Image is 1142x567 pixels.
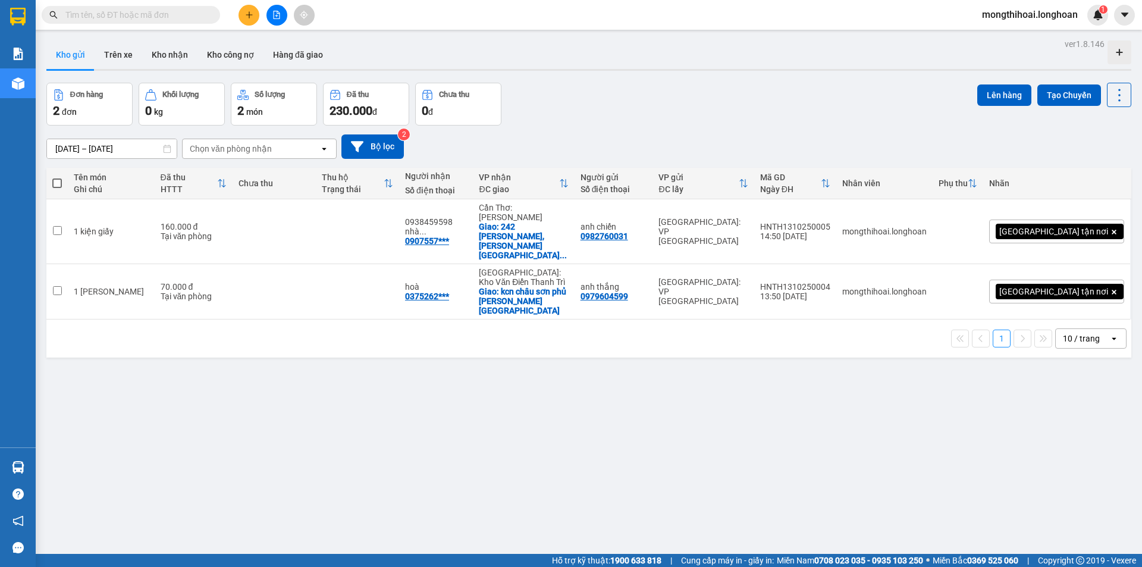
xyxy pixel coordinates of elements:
input: Select a date range. [47,139,177,158]
div: ĐC lấy [658,184,738,194]
span: mongthihoai.longhoan [972,7,1087,22]
button: 1 [993,330,1011,347]
button: file-add [266,5,287,26]
span: ... [419,227,426,236]
div: 1 kiện giấy [74,227,148,236]
button: Trên xe [95,40,142,69]
div: [GEOGRAPHIC_DATA]: VP [GEOGRAPHIC_DATA] [658,277,748,306]
div: HNTH1310250004 [760,282,830,292]
span: 0 [145,104,152,118]
div: Chưa thu [439,90,469,99]
div: 0979604599 [581,292,628,301]
span: ⚪️ [926,558,930,563]
span: file-add [272,11,281,19]
span: | [1027,554,1029,567]
span: Cung cấp máy in - giấy in: [681,554,774,567]
div: Số lượng [255,90,285,99]
strong: 0708 023 035 - 0935 103 250 [814,556,923,565]
div: Giao: 242 nguyễn trung trực, dương đông phú quốc [479,222,568,260]
span: [GEOGRAPHIC_DATA] tận nơi [999,286,1108,297]
button: Số lượng2món [231,83,317,126]
span: Ngày in phiếu: 15:02 ngày [80,24,244,36]
sup: 1 [1099,5,1108,14]
div: 0938459598 nhà thuốc an khang [405,217,468,236]
div: Chưa thu [239,178,310,188]
span: Miền Bắc [933,554,1018,567]
div: Tên món [74,173,148,182]
button: Bộ lọc [341,134,404,159]
th: Toggle SortBy [754,168,836,199]
div: 160.000 đ [161,222,227,231]
div: Nhãn [989,178,1124,188]
div: Đã thu [347,90,369,99]
div: Chọn văn phòng nhận [190,143,272,155]
span: 2 [237,104,244,118]
div: HNTH1310250005 [760,222,830,231]
span: 1 [1101,5,1105,14]
img: logo-vxr [10,8,26,26]
span: đ [428,107,433,117]
div: Ngày ĐH [760,184,821,194]
span: Miền Nam [777,554,923,567]
div: Cần Thơ: [PERSON_NAME] [479,203,568,222]
div: Đã thu [161,173,218,182]
div: Mã GD [760,173,821,182]
div: anh chiến [581,222,647,231]
div: Ghi chú [74,184,148,194]
div: ĐC giao [479,184,559,194]
button: plus [239,5,259,26]
svg: open [319,144,329,154]
div: Tại văn phòng [161,292,227,301]
svg: open [1109,334,1119,343]
span: 2 [53,104,59,118]
button: Lên hàng [977,84,1031,106]
span: Mã đơn: HNTH1310250004 [5,72,183,88]
img: warehouse-icon [12,461,24,474]
div: Tại văn phòng [161,231,227,241]
span: notification [12,515,24,527]
div: Trạng thái [322,184,384,194]
img: icon-new-feature [1093,10,1103,20]
span: copyright [1076,556,1084,565]
span: Hỗ trợ kỹ thuật: [552,554,661,567]
button: caret-down [1114,5,1135,26]
strong: 1900 633 818 [610,556,661,565]
button: Đơn hàng2đơn [46,83,133,126]
button: Đã thu230.000đ [323,83,409,126]
span: CÔNG TY TNHH CHUYỂN PHÁT NHANH BẢO AN [94,40,237,62]
span: search [49,11,58,19]
button: Khối lượng0kg [139,83,225,126]
span: đ [372,107,377,117]
span: [GEOGRAPHIC_DATA] tận nơi [999,226,1108,237]
span: | [670,554,672,567]
span: 0 [422,104,428,118]
th: Toggle SortBy [155,168,233,199]
div: Thu hộ [322,173,384,182]
div: mongthihoai.longhoan [842,227,927,236]
div: VP gửi [658,173,738,182]
div: ver 1.8.146 [1065,37,1105,51]
div: Tạo kho hàng mới [1108,40,1131,64]
div: Khối lượng [162,90,199,99]
button: aim [294,5,315,26]
div: Đơn hàng [70,90,103,99]
th: Toggle SortBy [316,168,399,199]
div: Giao: kcn châu sơn phủ lý hà nam [479,287,568,315]
span: [PHONE_NUMBER] [5,40,90,61]
div: anh thắng [581,282,647,292]
div: Người nhận [405,171,468,181]
button: Kho công nợ [197,40,263,69]
strong: 0369 525 060 [967,556,1018,565]
div: 13:50 [DATE] [760,292,830,301]
div: mongthihoai.longhoan [842,287,927,296]
span: kg [154,107,163,117]
span: caret-down [1119,10,1130,20]
button: Hàng đã giao [263,40,332,69]
div: VP nhận [479,173,559,182]
button: Kho nhận [142,40,197,69]
div: Người gửi [581,173,647,182]
button: Kho gửi [46,40,95,69]
button: Tạo Chuyến [1037,84,1101,106]
div: hoà [405,282,468,292]
div: 10 / trang [1063,333,1100,344]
